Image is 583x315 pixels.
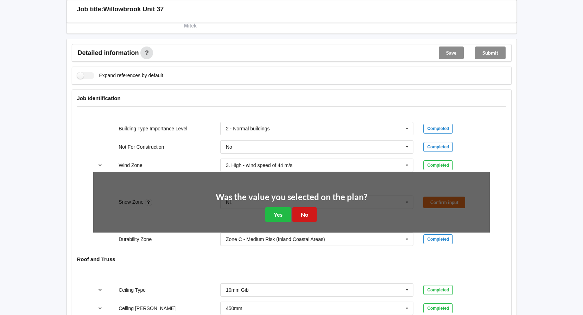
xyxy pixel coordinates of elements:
h3: Willowbrook Unit 37 [103,5,164,13]
div: Completed [423,285,453,295]
button: reference-toggle [93,302,107,315]
div: Completed [423,142,453,152]
div: 450mm [226,306,242,311]
div: Completed [423,303,453,313]
div: 2 - Normal buildings [226,126,270,131]
button: reference-toggle [93,159,107,172]
label: Not For Construction [119,144,164,150]
h2: Was the value you selected on the plan? [216,192,367,203]
h4: Roof and Truss [77,256,506,262]
span: Detailed information [78,50,139,56]
div: Completed [423,234,453,244]
div: 3. High - wind speed of 44 m/s [226,163,292,168]
div: Completed [423,124,453,134]
div: 10mm Gib [226,288,249,292]
label: Ceiling Type [119,287,146,293]
button: No [292,207,317,222]
label: Wind Zone [119,162,142,168]
label: Ceiling [PERSON_NAME] [119,305,176,311]
label: Expand references by default [77,72,163,79]
label: Building Type Importance Level [119,126,187,131]
div: Zone C - Medium Risk (Inland Coastal Areas) [226,237,325,242]
div: Completed [423,160,453,170]
h4: Job Identification [77,95,506,101]
button: Yes [265,207,291,222]
div: No [226,144,232,149]
button: reference-toggle [93,284,107,296]
h3: Job title: [77,5,103,13]
label: Durability Zone [119,236,152,242]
